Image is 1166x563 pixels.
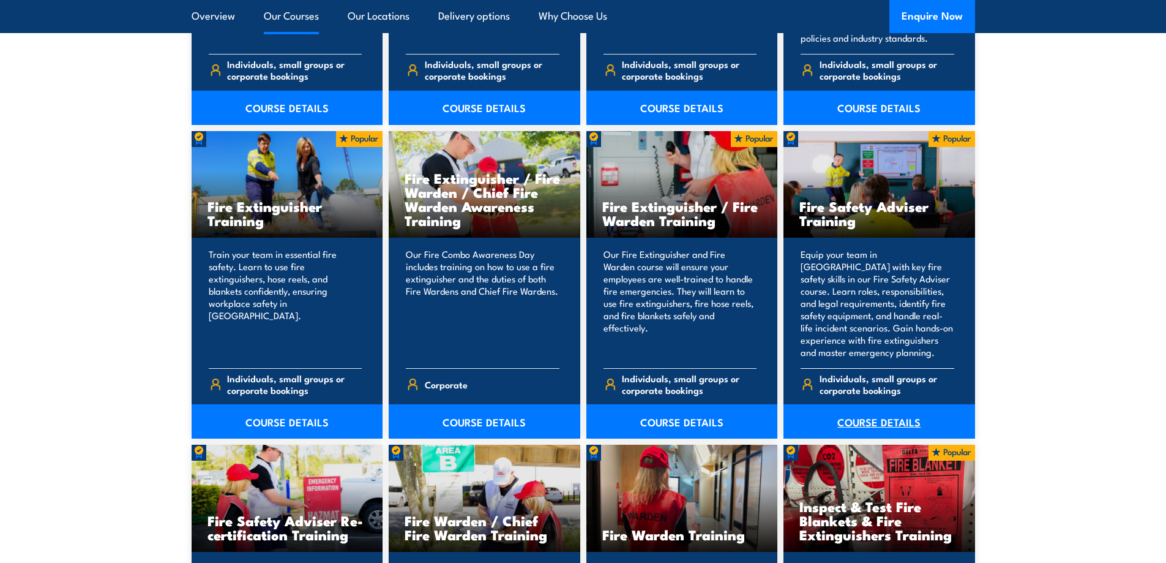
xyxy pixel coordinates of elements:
h3: Fire Extinguisher / Fire Warden / Chief Fire Warden Awareness Training [405,171,564,227]
a: COURSE DETAILS [389,91,580,125]
span: Individuals, small groups or corporate bookings [227,372,362,396]
h3: Fire Safety Adviser Training [799,199,959,227]
a: COURSE DETAILS [783,91,975,125]
span: Individuals, small groups or corporate bookings [425,58,559,81]
h3: Fire Extinguisher Training [207,199,367,227]
a: COURSE DETAILS [586,91,778,125]
a: COURSE DETAILS [192,404,383,439]
h3: Fire Safety Adviser Re-certification Training [207,513,367,542]
p: Train your team in essential fire safety. Learn to use fire extinguishers, hose reels, and blanke... [209,248,362,358]
a: COURSE DETAILS [586,404,778,439]
a: COURSE DETAILS [783,404,975,439]
h3: Fire Extinguisher / Fire Warden Training [602,199,762,227]
span: Individuals, small groups or corporate bookings [227,58,362,81]
span: Individuals, small groups or corporate bookings [820,372,954,396]
p: Our Fire Combo Awareness Day includes training on how to use a fire extinguisher and the duties o... [406,248,559,358]
span: Individuals, small groups or corporate bookings [820,58,954,81]
span: Individuals, small groups or corporate bookings [622,372,757,396]
a: COURSE DETAILS [192,91,383,125]
h3: Fire Warden Training [602,527,762,542]
h3: Fire Warden / Chief Fire Warden Training [405,513,564,542]
h3: Inspect & Test Fire Blankets & Fire Extinguishers Training [799,499,959,542]
a: COURSE DETAILS [389,404,580,439]
span: Individuals, small groups or corporate bookings [622,58,757,81]
span: Corporate [425,375,468,394]
p: Our Fire Extinguisher and Fire Warden course will ensure your employees are well-trained to handl... [604,248,757,358]
p: Equip your team in [GEOGRAPHIC_DATA] with key fire safety skills in our Fire Safety Adviser cours... [801,248,954,358]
